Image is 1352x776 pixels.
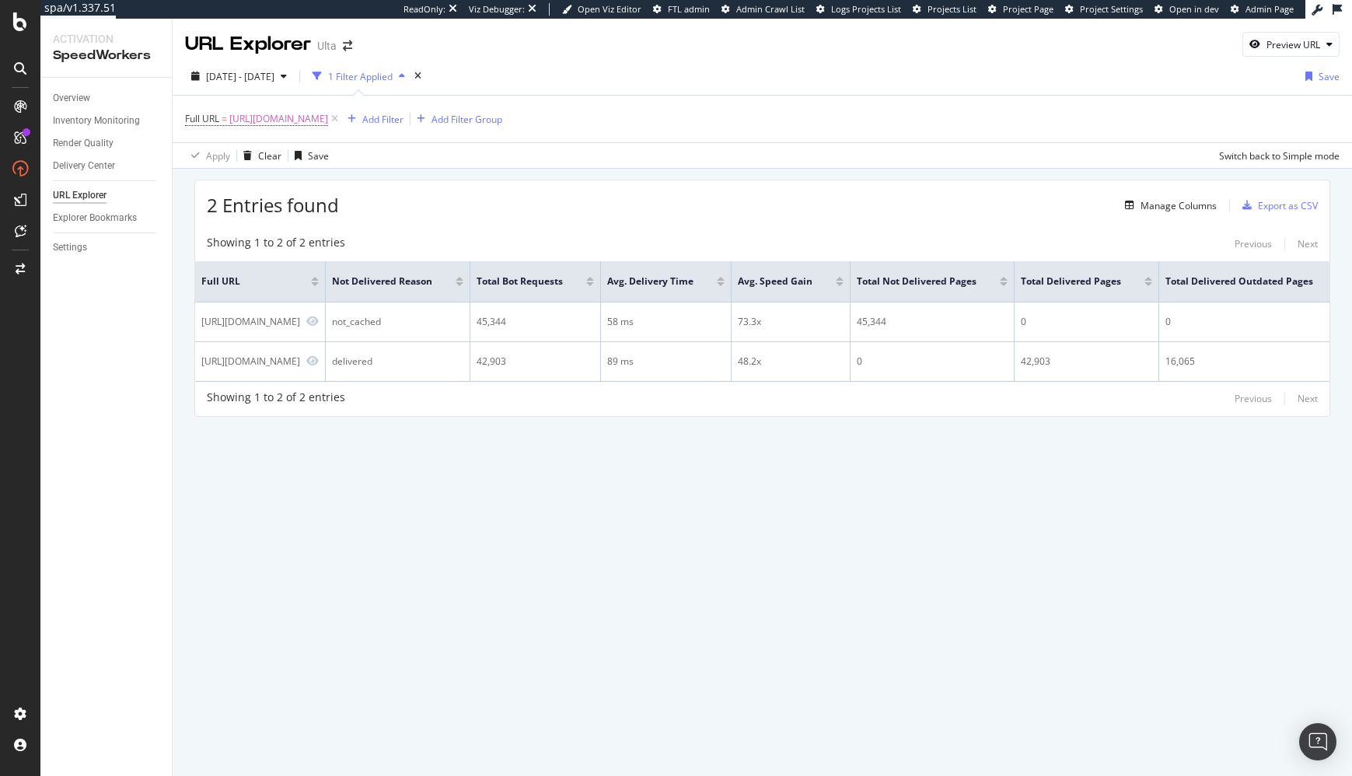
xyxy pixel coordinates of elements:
[653,3,710,16] a: FTL admin
[53,47,159,65] div: SpeedWorkers
[431,113,502,126] div: Add Filter Group
[306,64,411,89] button: 1 Filter Applied
[185,143,230,168] button: Apply
[1242,32,1340,57] button: Preview URL
[53,187,161,204] a: URL Explorer
[1065,3,1143,16] a: Project Settings
[53,31,159,47] div: Activation
[1245,3,1294,15] span: Admin Page
[53,239,161,256] a: Settings
[578,3,641,15] span: Open Viz Editor
[738,315,844,329] div: 73.3x
[1231,3,1294,16] a: Admin Page
[816,3,901,16] a: Logs Projects List
[1298,235,1318,253] button: Next
[222,112,227,125] span: =
[1235,390,1272,408] button: Previous
[288,143,329,168] button: Save
[1235,237,1272,250] div: Previous
[477,274,563,288] span: Total Bot Requests
[207,390,345,408] div: Showing 1 to 2 of 2 entries
[306,355,319,366] a: Preview https://www.ulta.com/promotion/21-days-of-beauty
[1169,3,1219,15] span: Open in dev
[1219,149,1340,163] div: Switch back to Simple mode
[53,239,87,256] div: Settings
[411,68,424,84] div: times
[928,3,976,15] span: Projects List
[404,3,445,16] div: ReadOnly:
[736,3,805,15] span: Admin Crawl List
[477,315,594,329] div: 45,344
[857,315,1008,329] div: 45,344
[562,3,641,16] a: Open Viz Editor
[1299,723,1336,760] div: Open Intercom Messenger
[341,110,404,128] button: Add Filter
[332,315,463,329] div: not_cached
[53,113,140,129] div: Inventory Monitoring
[913,3,976,16] a: Projects List
[988,3,1053,16] a: Project Page
[1266,38,1320,51] div: Preview URL
[53,158,115,174] div: Delivery Center
[1165,355,1344,369] div: 16,065
[721,3,805,16] a: Admin Crawl List
[857,274,976,288] span: Total Not Delivered Pages
[1021,315,1152,329] div: 0
[469,3,525,16] div: Viz Debugger:
[206,70,274,83] span: [DATE] - [DATE]
[607,355,725,369] div: 89 ms
[258,149,281,163] div: Clear
[1298,237,1318,250] div: Next
[201,355,300,368] div: [URL][DOMAIN_NAME]
[185,64,293,89] button: [DATE] - [DATE]
[207,192,339,218] span: 2 Entries found
[343,40,352,51] div: arrow-right-arrow-left
[1319,70,1340,83] div: Save
[328,70,393,83] div: 1 Filter Applied
[1298,390,1318,408] button: Next
[332,355,463,369] div: delivered
[332,274,432,288] span: Not Delivered Reason
[668,3,710,15] span: FTL admin
[185,31,311,58] div: URL Explorer
[1021,355,1152,369] div: 42,903
[857,355,1008,369] div: 0
[1213,143,1340,168] button: Switch back to Simple mode
[1021,274,1121,288] span: Total Delivered Pages
[201,274,288,288] span: Full URL
[477,355,594,369] div: 42,903
[1298,392,1318,405] div: Next
[362,113,404,126] div: Add Filter
[1235,235,1272,253] button: Previous
[207,235,345,253] div: Showing 1 to 2 of 2 entries
[53,210,161,226] a: Explorer Bookmarks
[1165,315,1344,329] div: 0
[53,113,161,129] a: Inventory Monitoring
[1119,196,1217,215] button: Manage Columns
[53,90,90,107] div: Overview
[1165,274,1313,288] span: Total Delivered Outdated Pages
[237,143,281,168] button: Clear
[1236,193,1318,218] button: Export as CSV
[53,135,114,152] div: Render Quality
[1299,64,1340,89] button: Save
[1155,3,1219,16] a: Open in dev
[201,315,300,328] div: [URL][DOMAIN_NAME]
[306,316,319,327] a: Preview https://www.ulta.com/promotion/21-days-of-beauty
[308,149,329,163] div: Save
[1003,3,1053,15] span: Project Page
[1258,199,1318,212] div: Export as CSV
[1235,392,1272,405] div: Previous
[53,90,161,107] a: Overview
[53,158,161,174] a: Delivery Center
[317,38,337,54] div: Ulta
[410,110,502,128] button: Add Filter Group
[229,108,328,130] span: [URL][DOMAIN_NAME]
[831,3,901,15] span: Logs Projects List
[1141,199,1217,212] div: Manage Columns
[607,315,725,329] div: 58 ms
[607,274,693,288] span: Avg. Delivery Time
[738,274,812,288] span: Avg. Speed Gain
[738,355,844,369] div: 48.2x
[206,149,230,163] div: Apply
